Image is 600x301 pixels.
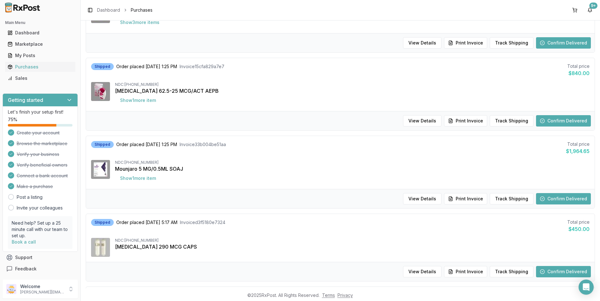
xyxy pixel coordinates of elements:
[116,63,177,70] span: Order placed [DATE] 1:25 PM
[536,193,591,204] button: Confirm Delivered
[8,75,73,81] div: Sales
[5,73,75,84] a: Sales
[490,266,534,277] button: Track Shipping
[131,7,153,13] span: Purchases
[3,28,78,38] button: Dashboard
[5,27,75,38] a: Dashboard
[91,160,110,179] img: Mounjaro 5 MG/0.5ML SOAJ
[115,17,164,28] button: Show3more items
[17,194,43,200] a: Post a listing
[91,63,114,70] div: Shipped
[91,141,114,148] div: Shipped
[17,183,53,190] span: Make a purchase
[91,82,110,101] img: Anoro Ellipta 62.5-25 MCG/ACT AEPB
[8,30,73,36] div: Dashboard
[589,3,597,9] div: 9+
[8,116,17,123] span: 75 %
[403,193,441,204] button: View Details
[115,238,590,243] div: NDC: [PHONE_NUMBER]
[5,20,75,25] h2: Main Menu
[567,69,590,77] div: $840.00
[566,141,590,147] div: Total price
[180,219,225,226] span: Invoice d3f5180e7324
[6,284,16,294] img: User avatar
[17,205,63,211] a: Invite your colleagues
[3,50,78,61] button: My Posts
[8,52,73,59] div: My Posts
[20,283,64,290] p: Welcome
[3,263,78,274] button: Feedback
[12,239,36,245] a: Book a call
[5,61,75,73] a: Purchases
[17,173,68,179] span: Connect a bank account
[116,141,177,148] span: Order placed [DATE] 1:25 PM
[115,243,590,251] div: [MEDICAL_DATA] 290 MCG CAPS
[8,64,73,70] div: Purchases
[403,115,441,127] button: View Details
[91,238,110,257] img: Linzess 290 MCG CAPS
[116,219,177,226] span: Order placed [DATE] 5:17 AM
[8,96,43,104] h3: Getting started
[3,3,43,13] img: RxPost Logo
[444,193,487,204] button: Print Invoice
[115,82,590,87] div: NDC: [PHONE_NUMBER]
[567,225,590,233] div: $450.00
[12,220,69,239] p: Need help? Set up a 25 minute call with our team to set up.
[585,5,595,15] button: 9+
[17,151,59,157] span: Verify your business
[5,50,75,61] a: My Posts
[536,115,591,127] button: Confirm Delivered
[17,140,67,147] span: Browse the marketplace
[490,193,534,204] button: Track Shipping
[536,266,591,277] button: Confirm Delivered
[115,173,161,184] button: Show1more item
[3,252,78,263] button: Support
[337,292,353,298] a: Privacy
[322,292,335,298] a: Terms
[97,7,153,13] nav: breadcrumb
[403,266,441,277] button: View Details
[3,62,78,72] button: Purchases
[536,37,591,49] button: Confirm Delivered
[115,160,590,165] div: NDC: [PHONE_NUMBER]
[20,290,64,295] p: [PERSON_NAME][EMAIL_ADDRESS][DOMAIN_NAME]
[97,7,120,13] a: Dashboard
[3,39,78,49] button: Marketplace
[490,37,534,49] button: Track Shipping
[115,87,590,95] div: [MEDICAL_DATA] 62.5-25 MCG/ACT AEPB
[5,38,75,50] a: Marketplace
[91,219,114,226] div: Shipped
[567,63,590,69] div: Total price
[566,147,590,155] div: $1,964.65
[180,141,226,148] span: Invoice 33b004be51aa
[444,37,487,49] button: Print Invoice
[17,130,60,136] span: Create your account
[579,280,594,295] div: Open Intercom Messenger
[17,162,67,168] span: Verify beneficial owners
[567,219,590,225] div: Total price
[490,115,534,127] button: Track Shipping
[8,109,72,115] p: Let's finish your setup first!
[15,266,37,272] span: Feedback
[444,266,487,277] button: Print Invoice
[115,165,590,173] div: Mounjaro 5 MG/0.5ML SOAJ
[180,63,224,70] span: Invoice 15cfa829a7e7
[115,95,161,106] button: Show1more item
[8,41,73,47] div: Marketplace
[444,115,487,127] button: Print Invoice
[3,73,78,83] button: Sales
[403,37,441,49] button: View Details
